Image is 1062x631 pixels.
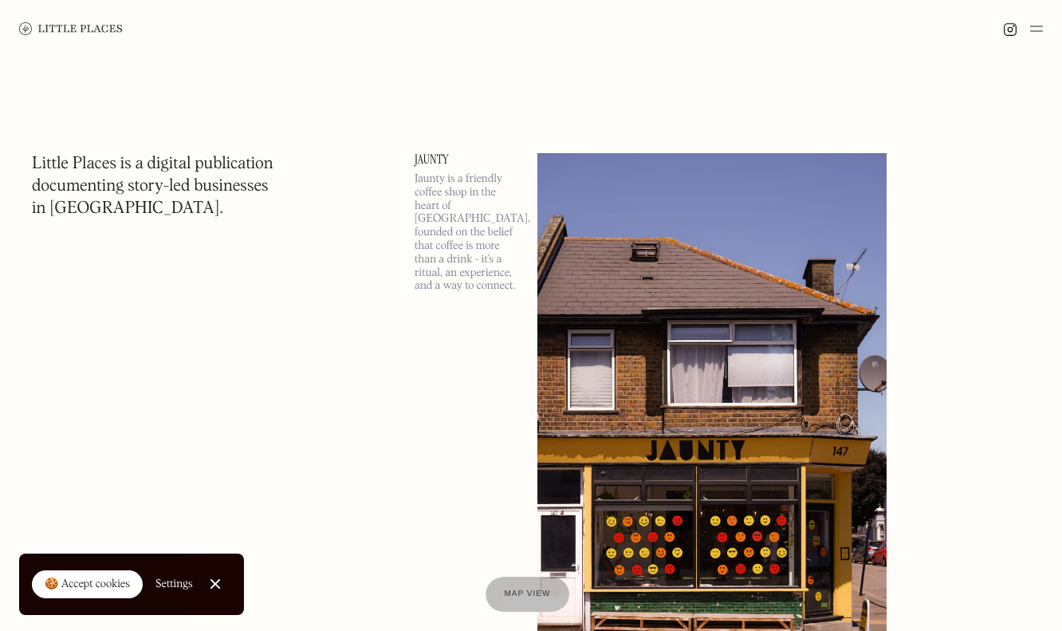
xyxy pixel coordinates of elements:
h1: Little Places is a digital publication documenting story-led businesses in [GEOGRAPHIC_DATA]. [32,153,273,220]
a: Close Cookie Popup [199,568,231,600]
a: Map view [486,577,570,612]
a: Jaunty [415,153,518,166]
span: Map view [505,590,551,598]
div: 🍪 Accept cookies [45,577,130,593]
a: Settings [155,566,193,602]
p: Jaunty is a friendly coffee shop in the heart of [GEOGRAPHIC_DATA], founded on the belief that co... [415,172,518,293]
a: 🍪 Accept cookies [32,570,143,599]
div: Settings [155,578,193,590]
